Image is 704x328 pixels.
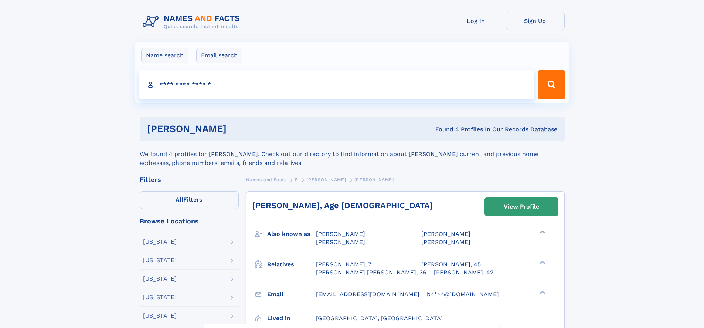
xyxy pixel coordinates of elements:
[331,125,557,133] div: Found 4 Profiles In Our Records Database
[537,230,546,235] div: ❯
[295,175,298,184] a: E
[446,12,506,30] a: Log In
[316,291,419,298] span: [EMAIL_ADDRESS][DOMAIN_NAME]
[504,198,539,215] div: View Profile
[140,176,239,183] div: Filters
[143,239,177,245] div: [US_STATE]
[141,48,188,63] label: Name search
[306,175,346,184] a: [PERSON_NAME]
[147,124,331,133] h1: [PERSON_NAME]
[267,312,316,325] h3: Lived in
[140,191,239,209] label: Filters
[538,70,565,99] button: Search Button
[295,177,298,182] span: E
[143,313,177,319] div: [US_STATE]
[140,141,565,168] div: We found 4 profiles for [PERSON_NAME]. Check out our directory to find information about [PERSON_...
[143,294,177,300] div: [US_STATE]
[316,315,443,322] span: [GEOGRAPHIC_DATA], [GEOGRAPHIC_DATA]
[246,175,287,184] a: Names and Facts
[267,228,316,240] h3: Also known as
[421,230,470,237] span: [PERSON_NAME]
[316,268,426,277] a: [PERSON_NAME] [PERSON_NAME], 36
[316,260,374,268] a: [PERSON_NAME], 71
[316,239,365,246] span: [PERSON_NAME]
[176,196,183,203] span: All
[267,288,316,301] h3: Email
[421,260,481,268] a: [PERSON_NAME], 45
[434,268,493,277] a: [PERSON_NAME], 42
[267,258,316,271] h3: Relatives
[139,70,535,99] input: search input
[143,257,177,263] div: [US_STATE]
[140,218,239,224] div: Browse Locations
[306,177,346,182] span: [PERSON_NAME]
[354,177,394,182] span: [PERSON_NAME]
[252,201,433,210] a: [PERSON_NAME], Age [DEMOGRAPHIC_DATA]
[140,12,246,32] img: Logo Names and Facts
[506,12,565,30] a: Sign Up
[196,48,242,63] label: Email search
[421,239,470,246] span: [PERSON_NAME]
[143,276,177,282] div: [US_STATE]
[537,290,546,295] div: ❯
[485,198,558,216] a: View Profile
[316,230,365,237] span: [PERSON_NAME]
[537,260,546,265] div: ❯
